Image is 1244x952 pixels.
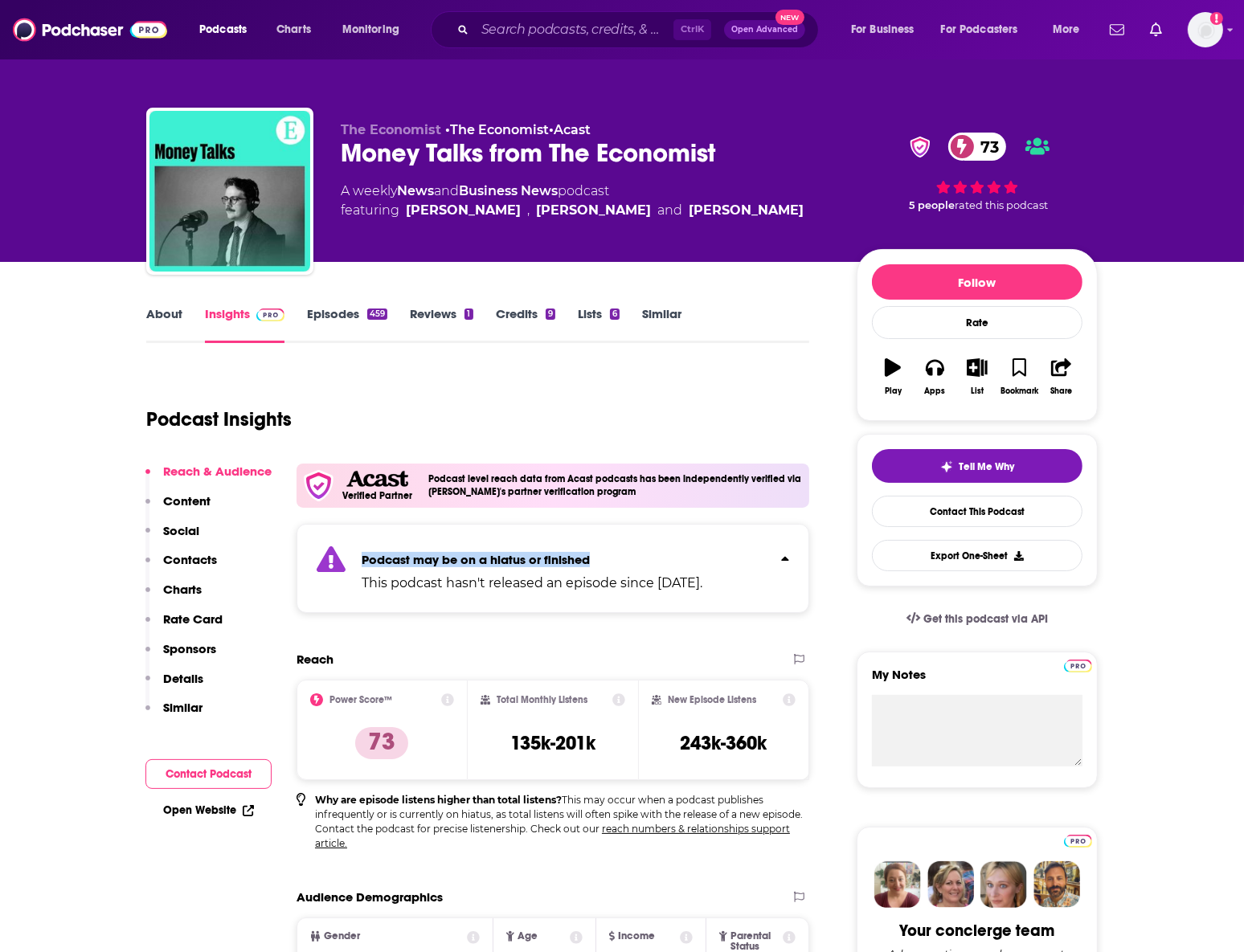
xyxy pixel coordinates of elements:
[872,449,1082,483] button: tell me why sparkleTell Me Why
[956,348,998,406] button: List
[927,861,974,908] img: Barbara Profile
[1033,861,1080,908] img: Jon Profile
[188,17,268,43] button: open menu
[362,552,590,567] strong: Podcast may be on a hiatus or finished
[1050,386,1072,396] div: Share
[730,931,780,952] span: Parental Status
[964,133,1007,161] span: 73
[998,348,1040,406] button: Bookmark
[149,111,310,272] img: Money Talks from The Economist
[266,17,321,43] a: Charts
[163,611,223,627] p: Rate Card
[909,199,955,211] span: 5 people
[341,201,804,220] span: featuring
[554,122,591,137] a: Acast
[955,199,1048,211] span: rated this podcast
[276,18,311,41] span: Charts
[341,122,441,137] span: The Economist
[307,306,387,343] a: Episodes459
[980,861,1027,908] img: Jules Profile
[681,731,767,755] h3: 243k-360k
[464,308,473,320] div: 1
[331,17,420,43] button: open menu
[872,540,1082,571] button: Export One-Sheet
[145,523,199,553] button: Social
[923,612,1048,626] span: Get this podcast via API
[618,931,655,942] span: Income
[941,18,1018,41] span: For Podcasters
[689,201,804,220] div: [PERSON_NAME]
[163,493,211,509] p: Content
[324,931,360,942] span: Gender
[775,10,804,25] span: New
[496,306,555,343] a: Credits9
[297,652,334,667] h2: Reach
[434,183,459,198] span: and
[851,18,915,41] span: For Business
[857,122,1098,222] div: verified Badge73 5 peoplerated this podcast
[406,201,521,220] a: Alice Fulwood
[1188,12,1223,47] button: Show profile menu
[346,471,407,488] img: Acast
[163,671,203,686] p: Details
[1041,17,1100,43] button: open menu
[367,308,387,320] div: 459
[445,122,549,137] span: •
[303,470,334,501] img: verfied icon
[145,611,223,641] button: Rate Card
[894,599,1061,639] a: Get this podcast via API
[329,694,392,705] h2: Power Score™
[872,348,914,406] button: Play
[163,582,202,597] p: Charts
[546,308,555,320] div: 9
[914,348,956,406] button: Apps
[446,11,834,48] div: Search podcasts, credits, & more...
[724,20,805,39] button: Open AdvancedNew
[960,460,1015,473] span: Tell Me Why
[1064,835,1092,848] img: Podchaser Pro
[450,122,549,137] a: The Economist
[900,921,1055,941] div: Your concierge team
[971,386,984,396] div: List
[948,133,1007,161] a: 73
[145,582,202,611] button: Charts
[510,731,595,755] h3: 135k-201k
[731,26,798,34] span: Open Advanced
[145,493,211,523] button: Content
[874,861,921,908] img: Sydney Profile
[536,201,651,220] div: [PERSON_NAME]
[13,14,167,45] img: Podchaser - Follow, Share and Rate Podcasts
[297,889,443,905] h2: Audience Demographics
[905,137,935,157] img: verified Badge
[428,473,803,497] h4: Podcast level reach data from Acast podcasts has been independently verified via [PERSON_NAME]'s ...
[341,182,804,220] div: A weekly podcast
[1001,386,1038,396] div: Bookmark
[578,306,620,343] a: Lists6
[1188,12,1223,47] span: Logged in as HannahCR
[342,18,399,41] span: Monitoring
[872,264,1082,300] button: Follow
[145,671,203,701] button: Details
[146,306,182,343] a: About
[163,464,272,479] p: Reach & Audience
[410,306,473,343] a: Reviews1
[840,17,935,43] button: open menu
[872,667,1082,695] label: My Notes
[362,574,702,593] p: This podcast hasn't released an episode since [DATE].
[145,464,272,493] button: Reach & Audience
[163,700,203,715] p: Similar
[1103,16,1131,43] a: Show notifications dropdown
[673,19,711,40] span: Ctrl K
[518,931,538,942] span: Age
[497,694,587,705] h2: Total Monthly Listens
[145,759,272,789] button: Contact Podcast
[397,183,434,198] a: News
[315,793,809,851] p: This may occur when a podcast publishes infrequently or is currently on hiatus, as total listens ...
[205,306,284,343] a: InsightsPodchaser Pro
[1210,12,1223,25] svg: Add a profile image
[925,386,946,396] div: Apps
[940,460,953,473] img: tell me why sparkle
[297,524,809,613] section: Click to expand status details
